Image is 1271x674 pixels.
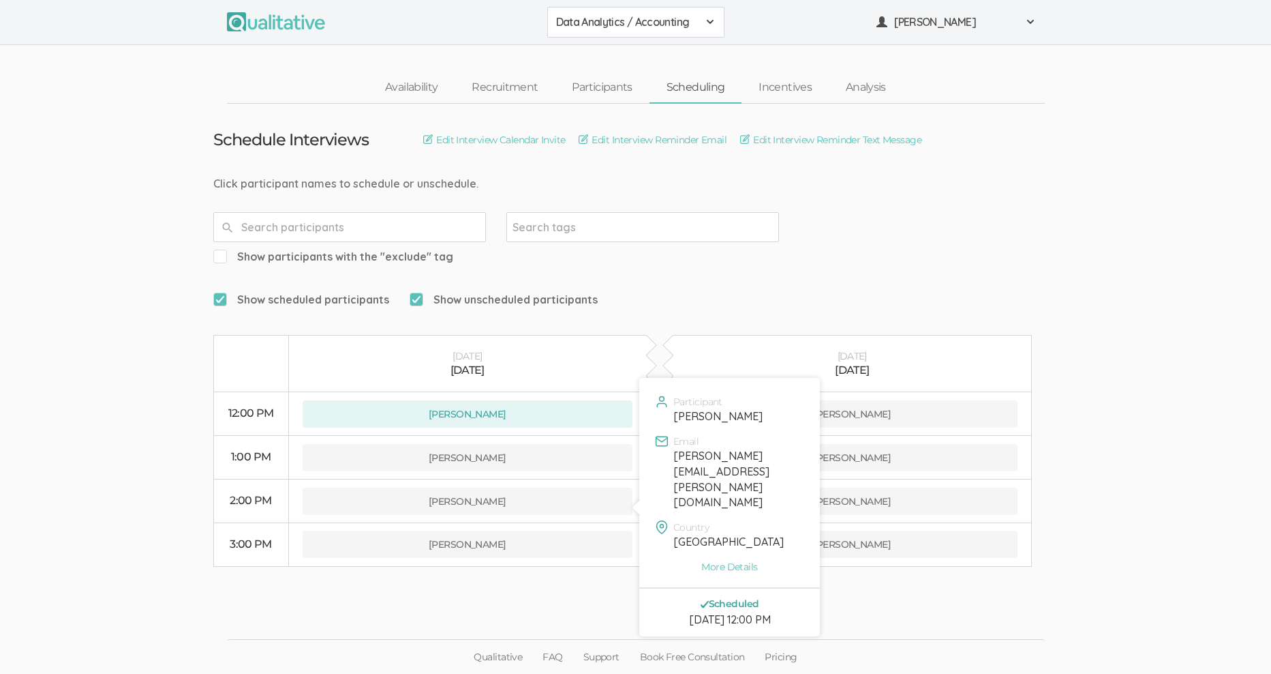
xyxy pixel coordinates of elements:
[213,131,369,149] h3: Schedule Interviews
[829,73,903,102] a: Analysis
[649,612,810,628] div: [DATE] 12:00 PM
[463,640,532,674] a: Qualitative
[701,600,709,609] img: check.12x12.green.svg
[303,531,633,558] button: [PERSON_NAME]
[673,534,803,550] div: [GEOGRAPHIC_DATA]
[228,537,275,553] div: 3:00 PM
[228,406,275,422] div: 12:00 PM
[455,73,555,102] a: Recruitment
[673,409,803,424] div: [PERSON_NAME]
[227,12,325,31] img: Qualitative
[410,292,598,308] span: Show unscheduled participants
[894,14,1017,30] span: [PERSON_NAME]
[649,560,810,574] a: More Details
[673,437,699,446] span: Email
[532,640,572,674] a: FAQ
[512,218,598,236] input: Search tags
[868,7,1045,38] button: [PERSON_NAME]
[630,640,755,674] a: Book Free Consultation
[573,640,630,674] a: Support
[228,493,275,509] div: 2:00 PM
[1203,609,1271,674] iframe: Chat Widget
[228,450,275,465] div: 1:00 PM
[303,444,633,471] button: [PERSON_NAME]
[673,523,709,532] span: Country
[687,349,1017,363] div: [DATE]
[556,14,698,30] span: Data Analytics / Accounting
[303,349,633,363] div: [DATE]
[754,640,807,674] a: Pricing
[368,73,455,102] a: Availability
[303,363,633,379] div: [DATE]
[579,132,726,147] a: Edit Interview Reminder Email
[555,73,649,102] a: Participants
[303,400,633,428] button: [PERSON_NAME]
[740,132,921,147] a: Edit Interview Reminder Text Message
[655,435,669,448] img: mail.16x16.green.svg
[687,488,1017,515] button: [PERSON_NAME]
[687,531,1017,558] button: [PERSON_NAME]
[213,249,453,265] span: Show participants with the "exclude" tag
[741,73,829,102] a: Incentives
[687,400,1017,428] button: [PERSON_NAME]
[547,7,724,38] button: Data Analytics / Accounting
[673,397,722,407] span: Participant
[649,599,810,609] div: Scheduled
[213,176,1058,192] div: Click participant names to schedule or unschedule.
[423,132,565,147] a: Edit Interview Calendar Invite
[655,521,669,534] img: mapPin.svg
[687,444,1017,471] button: [PERSON_NAME]
[655,395,669,409] img: user.svg
[303,488,633,515] button: [PERSON_NAME]
[213,292,389,308] span: Show scheduled participants
[673,448,803,510] div: [PERSON_NAME][EMAIL_ADDRESS][PERSON_NAME][DOMAIN_NAME]
[687,363,1017,379] div: [DATE]
[649,73,742,102] a: Scheduling
[213,212,486,242] input: Search participants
